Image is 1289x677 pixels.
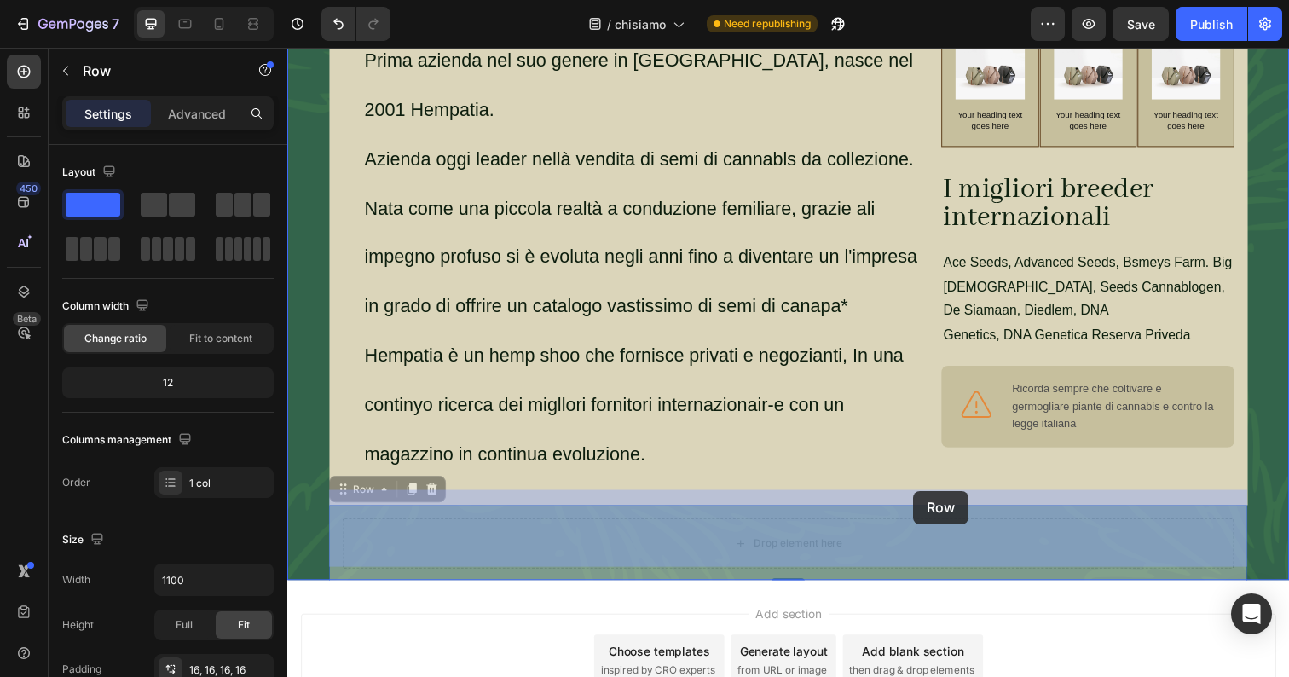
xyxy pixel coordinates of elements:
[66,371,270,395] div: 12
[615,15,666,33] span: chisiamo
[176,617,193,633] span: Full
[724,16,811,32] span: Need republishing
[189,331,252,346] span: Fit to content
[62,529,107,552] div: Size
[1190,15,1233,33] div: Publish
[1231,593,1272,634] div: Open Intercom Messenger
[112,14,119,34] p: 7
[62,161,119,184] div: Layout
[607,15,611,33] span: /
[1127,17,1155,32] span: Save
[62,429,195,452] div: Columns management
[83,61,228,81] p: Row
[155,564,273,595] input: Auto
[321,7,390,41] div: Undo/Redo
[62,662,101,677] div: Padding
[62,617,94,633] div: Height
[84,105,132,123] p: Settings
[189,476,269,491] div: 1 col
[168,105,226,123] p: Advanced
[62,572,90,587] div: Width
[16,182,41,195] div: 450
[238,617,250,633] span: Fit
[1113,7,1169,41] button: Save
[1176,7,1247,41] button: Publish
[84,331,147,346] span: Change ratio
[62,295,153,318] div: Column width
[13,312,41,326] div: Beta
[7,7,127,41] button: 7
[62,475,90,490] div: Order
[287,48,1289,677] iframe: Design area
